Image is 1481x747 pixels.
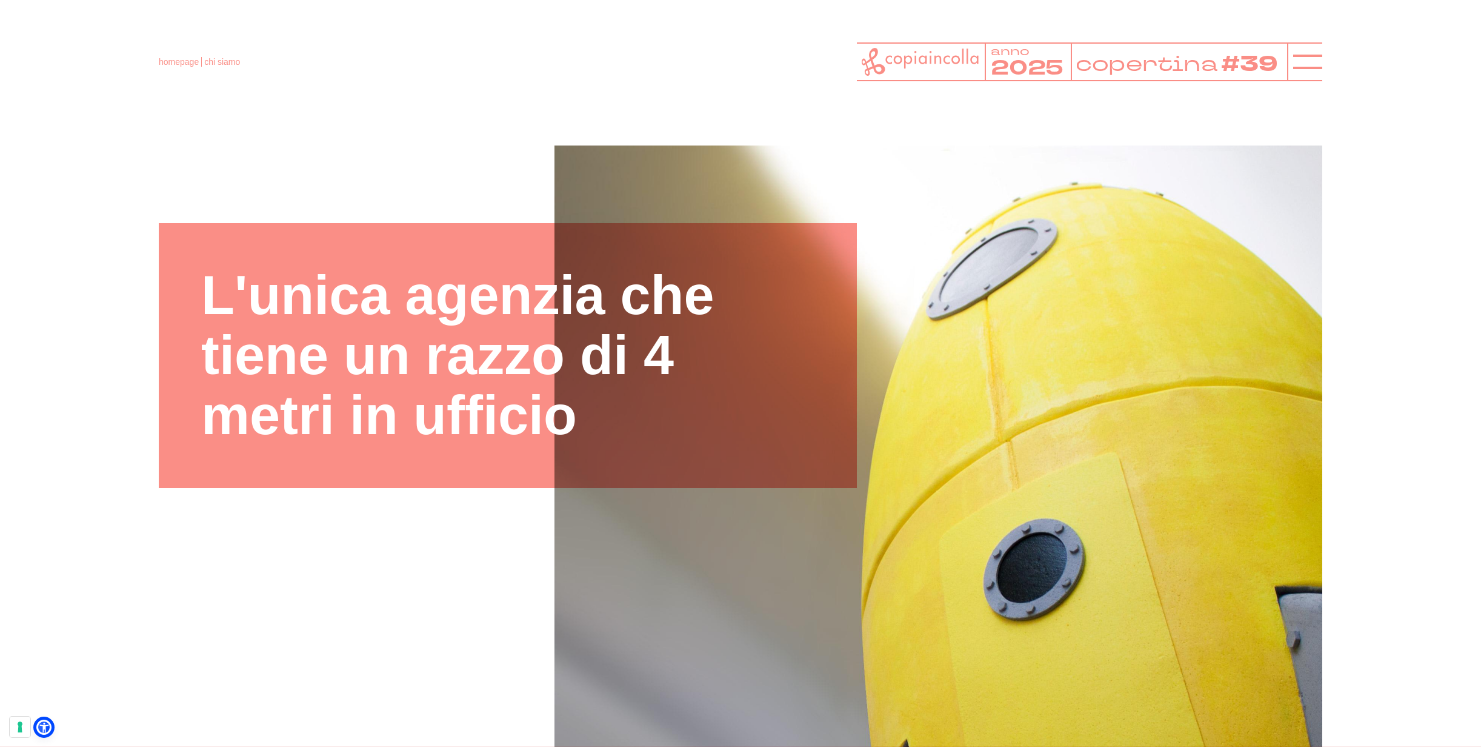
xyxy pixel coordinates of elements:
tspan: anno [991,43,1030,59]
a: homepage [159,57,199,67]
h1: L'unica agenzia che tiene un razzo di 4 metri in ufficio [201,266,814,446]
span: chi siamo [204,57,240,67]
button: Le tue preferenze relative al consenso per le tecnologie di tracciamento [10,717,30,737]
tspan: #39 [1223,50,1281,80]
tspan: 2025 [991,54,1064,82]
a: Apri il menu di accessibilità [36,720,52,735]
tspan: copertina [1076,50,1220,78]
